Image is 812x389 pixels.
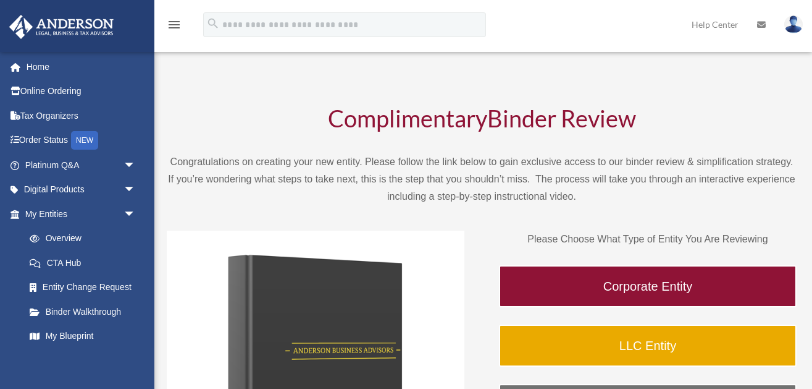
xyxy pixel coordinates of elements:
a: Online Ordering [9,79,154,104]
span: Binder Review [487,104,636,132]
a: Corporate Entity [499,265,797,307]
i: menu [167,17,182,32]
a: CTA Hub [17,250,154,275]
a: Entity Change Request [17,275,154,300]
span: arrow_drop_down [123,177,148,203]
span: arrow_drop_down [123,153,148,178]
span: Complimentary [328,104,487,132]
a: LLC Entity [499,325,797,367]
a: Order StatusNEW [9,128,154,153]
img: Anderson Advisors Platinum Portal [6,15,117,39]
a: Platinum Q&Aarrow_drop_down [9,153,154,177]
a: Digital Productsarrow_drop_down [9,177,154,202]
span: arrow_drop_down [123,202,148,227]
a: My Blueprint [17,324,154,349]
p: Please Choose What Type of Entity You Are Reviewing [499,231,797,248]
div: NEW [71,131,98,150]
p: Congratulations on creating your new entity. Please follow the link below to gain exclusive acces... [167,153,797,205]
img: User Pic [784,15,803,33]
a: My Entitiesarrow_drop_down [9,202,154,226]
a: menu [167,22,182,32]
i: search [206,17,220,30]
a: Tax Organizers [9,103,154,128]
a: Overview [17,226,154,251]
a: Binder Walkthrough [17,299,148,324]
a: Home [9,54,154,79]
